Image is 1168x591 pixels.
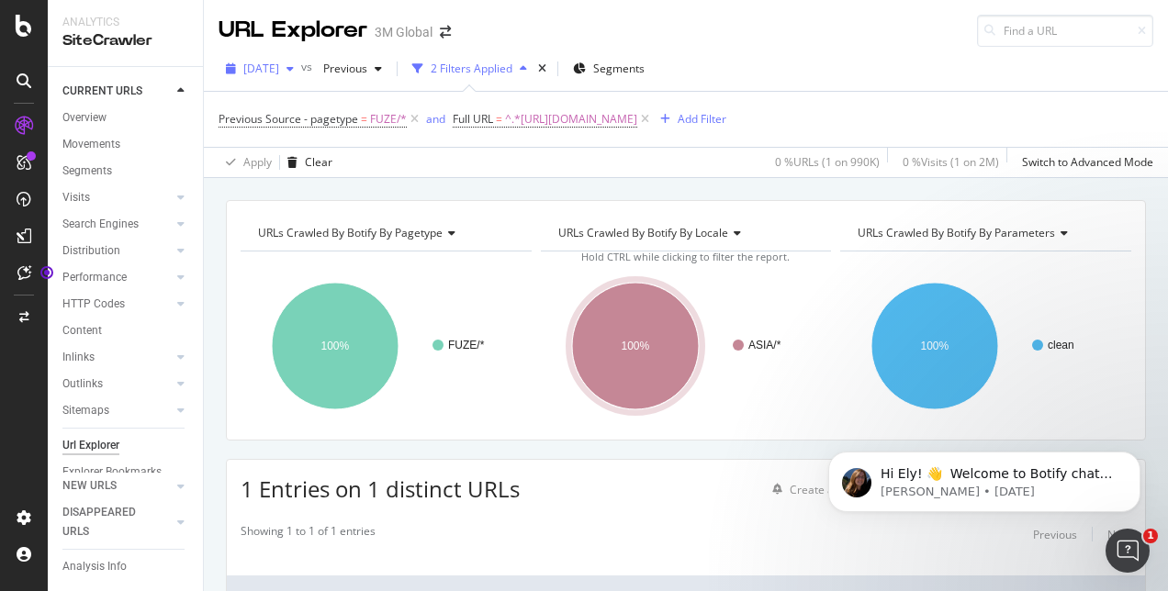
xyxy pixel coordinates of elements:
a: Analysis Info [62,557,190,576]
span: 1 Entries on 1 distinct URLs [241,474,520,504]
div: Search Engines [62,215,139,234]
span: 1 [1143,529,1158,543]
button: Switch to Advanced Mode [1015,148,1153,177]
a: CURRENT URLS [62,82,172,101]
div: Visits [62,188,90,207]
input: Find a URL [977,15,1153,47]
text: ASIA/* [748,339,781,351]
span: URLs Crawled By Botify By locale [558,225,728,240]
div: Analytics [62,15,188,30]
div: NEW URLS [62,476,117,496]
div: Switch to Advanced Mode [1022,154,1153,170]
div: Content [62,321,102,340]
span: URLs Crawled By Botify By pagetype [258,225,443,240]
svg: A chart. [241,266,527,426]
div: A chart. [840,266,1127,426]
h4: URLs Crawled By Botify By parameters [854,218,1115,248]
span: = [361,111,367,127]
span: = [496,111,502,127]
a: NEW URLS [62,476,172,496]
div: arrow-right-arrow-left [440,26,451,39]
div: Sitemaps [62,401,109,420]
text: 100% [921,340,949,352]
div: Movements [62,135,120,154]
h4: URLs Crawled By Botify By locale [555,218,815,248]
div: Showing 1 to 1 of 1 entries [241,523,376,545]
div: 2 Filters Applied [431,61,512,76]
a: Distribution [62,241,172,261]
div: Explorer Bookmarks [62,463,162,482]
button: and [426,110,445,128]
div: DISAPPEARED URLS [62,503,155,541]
div: Performance [62,268,127,287]
div: Url Explorer [62,436,119,455]
div: Segments [62,162,112,181]
button: [DATE] [219,54,301,84]
div: Outlinks [62,374,103,394]
iframe: Intercom notifications message [801,413,1168,541]
h4: URLs Crawled By Botify By pagetype [254,218,515,248]
span: URLs Crawled By Botify By parameters [858,225,1055,240]
span: Previous Source - pagetype [219,111,358,127]
a: Movements [62,135,190,154]
text: 100% [321,340,350,352]
button: Clear [280,148,332,177]
div: 3M Global [375,23,432,41]
span: ^.*[URL][DOMAIN_NAME] [505,106,637,132]
span: 2025 Sep. 14th [243,61,279,76]
span: Segments [593,61,645,76]
a: Url Explorer [62,436,190,455]
div: CURRENT URLS [62,82,142,101]
a: Visits [62,188,172,207]
span: vs [301,59,316,74]
a: Inlinks [62,348,172,367]
button: Apply [219,148,272,177]
div: Clear [305,154,332,170]
a: Sitemaps [62,401,172,420]
div: Analysis Info [62,557,127,576]
button: Create alert [765,474,851,504]
svg: A chart. [541,266,827,426]
div: Create alert [790,482,851,497]
a: Search Engines [62,215,172,234]
text: 100% [621,340,649,352]
button: Segments [566,54,652,84]
div: HTTP Codes [62,295,125,314]
text: FUZE/* [448,339,485,351]
div: URL Explorer [219,15,367,46]
div: times [534,60,550,78]
div: Overview [62,108,107,128]
div: Tooltip anchor [39,264,55,281]
span: FUZE/* [370,106,407,132]
div: Inlinks [62,348,95,367]
a: Performance [62,268,172,287]
button: 2 Filters Applied [405,54,534,84]
span: Hold CTRL while clicking to filter the report. [581,250,790,263]
div: Apply [243,154,272,170]
iframe: Intercom live chat [1106,529,1150,573]
div: 0 % URLs ( 1 on 990K ) [775,154,880,170]
a: Segments [62,162,190,181]
button: Previous [316,54,389,84]
div: SiteCrawler [62,30,188,51]
a: Outlinks [62,374,172,394]
a: DISAPPEARED URLS [62,503,172,541]
span: Full URL [453,111,493,127]
a: HTTP Codes [62,295,172,314]
span: Previous [316,61,367,76]
a: Content [62,321,190,340]
a: Explorer Bookmarks [62,463,190,482]
div: and [426,111,445,127]
a: Overview [62,108,190,128]
div: Distribution [62,241,120,261]
div: 0 % Visits ( 1 on 2M ) [903,154,999,170]
text: clean [1048,339,1074,351]
button: Add Filter [653,108,726,130]
div: Add Filter [678,111,726,127]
